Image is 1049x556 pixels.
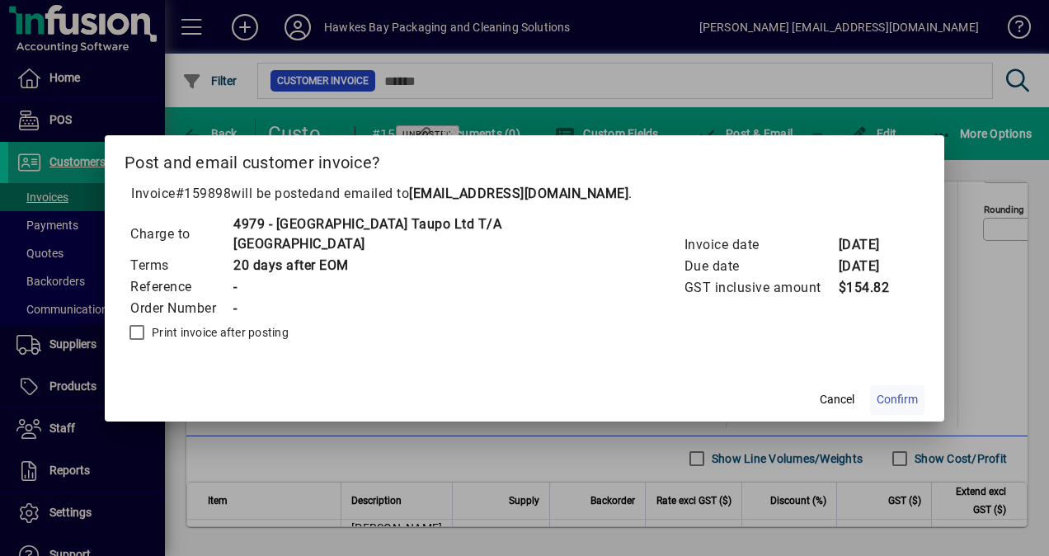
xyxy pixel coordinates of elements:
[684,277,838,299] td: GST inclusive amount
[125,184,924,204] p: Invoice will be posted .
[409,186,628,201] b: [EMAIL_ADDRESS][DOMAIN_NAME]
[877,391,918,408] span: Confirm
[838,277,904,299] td: $154.82
[684,256,838,277] td: Due date
[317,186,628,201] span: and emailed to
[129,255,233,276] td: Terms
[176,186,232,201] span: #159898
[838,234,904,256] td: [DATE]
[233,298,628,319] td: -
[129,276,233,298] td: Reference
[870,385,924,415] button: Confirm
[129,298,233,319] td: Order Number
[105,135,944,183] h2: Post and email customer invoice?
[838,256,904,277] td: [DATE]
[129,214,233,255] td: Charge to
[233,255,628,276] td: 20 days after EOM
[233,214,628,255] td: 4979 - [GEOGRAPHIC_DATA] Taupo Ltd T/A [GEOGRAPHIC_DATA]
[233,276,628,298] td: -
[820,391,854,408] span: Cancel
[684,234,838,256] td: Invoice date
[811,385,863,415] button: Cancel
[148,324,289,341] label: Print invoice after posting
